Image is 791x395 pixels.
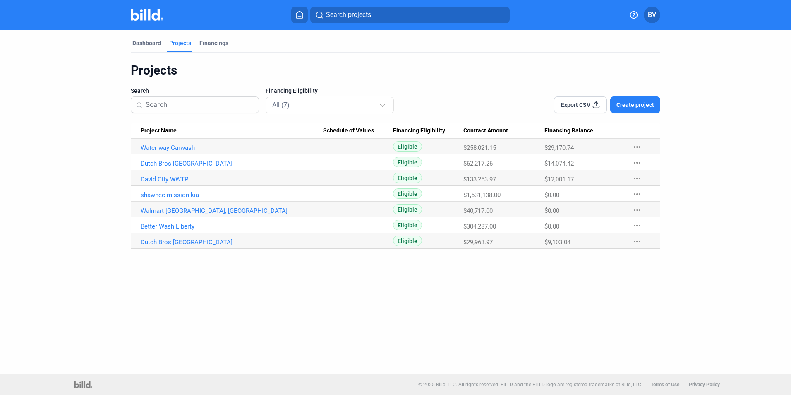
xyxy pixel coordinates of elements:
div: Financing Balance [544,127,624,135]
span: Contract Amount [463,127,508,135]
mat-icon: more_horiz [632,173,642,183]
span: $133,253.97 [463,176,496,183]
mat-icon: more_horiz [632,142,642,152]
span: $0.00 [544,191,559,199]
span: $62,217.26 [463,160,493,167]
a: Water way Carwash [141,144,323,152]
input: Search [146,96,254,113]
span: Eligible [393,220,422,230]
span: $1,631,138.00 [463,191,501,199]
span: $14,074.42 [544,160,574,167]
div: Project Name [141,127,323,135]
mat-select-trigger: All (7) [272,101,290,109]
a: Dutch Bros [GEOGRAPHIC_DATA] [141,238,323,246]
mat-icon: more_horiz [632,205,642,215]
span: $0.00 [544,207,559,214]
button: Search projects [310,7,510,23]
a: David City WWTP [141,176,323,183]
span: $9,103.04 [544,238,570,246]
div: Projects [131,63,660,78]
span: BV [648,10,656,20]
img: Billd Company Logo [131,9,163,21]
span: Financing Eligibility [393,127,445,135]
b: Privacy Policy [689,382,720,388]
span: Search projects [326,10,371,20]
span: Eligible [393,204,422,214]
button: Create project [610,96,660,113]
button: BV [644,7,660,23]
div: Dashboard [132,39,161,47]
span: $29,170.74 [544,144,574,152]
span: $29,963.97 [463,238,493,246]
mat-icon: more_horiz [632,158,642,168]
span: $258,021.15 [463,144,496,152]
span: $12,001.17 [544,176,574,183]
mat-icon: more_horiz [632,221,642,231]
div: Projects [169,39,191,47]
b: Terms of Use [651,382,679,388]
a: Better Wash Liberty [141,223,323,230]
a: Dutch Bros [GEOGRAPHIC_DATA] [141,160,323,167]
img: logo [74,381,92,388]
span: Financing Balance [544,127,593,135]
span: Eligible [393,173,422,183]
button: Export CSV [554,96,607,113]
span: Financing Eligibility [266,87,318,95]
span: Eligible [393,188,422,199]
span: Export CSV [561,101,590,109]
mat-icon: more_horiz [632,236,642,246]
span: Schedule of Values [323,127,374,135]
div: Financings [199,39,228,47]
a: shawnee mission kia [141,191,323,199]
span: Create project [616,101,654,109]
a: Walmart [GEOGRAPHIC_DATA], [GEOGRAPHIC_DATA] [141,207,323,214]
span: $304,287.00 [463,223,496,230]
span: Project Name [141,127,177,135]
div: Financing Eligibility [393,127,464,135]
p: © 2025 Billd, LLC. All rights reserved. BILLD and the BILLD logo are registered trademarks of Bil... [418,382,642,388]
div: Schedule of Values [323,127,393,135]
span: Search [131,87,149,95]
span: Eligible [393,157,422,167]
span: Eligible [393,141,422,152]
mat-icon: more_horiz [632,189,642,199]
span: $40,717.00 [463,207,493,214]
span: Eligible [393,236,422,246]
p: | [683,382,685,388]
div: Contract Amount [463,127,544,135]
span: $0.00 [544,223,559,230]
